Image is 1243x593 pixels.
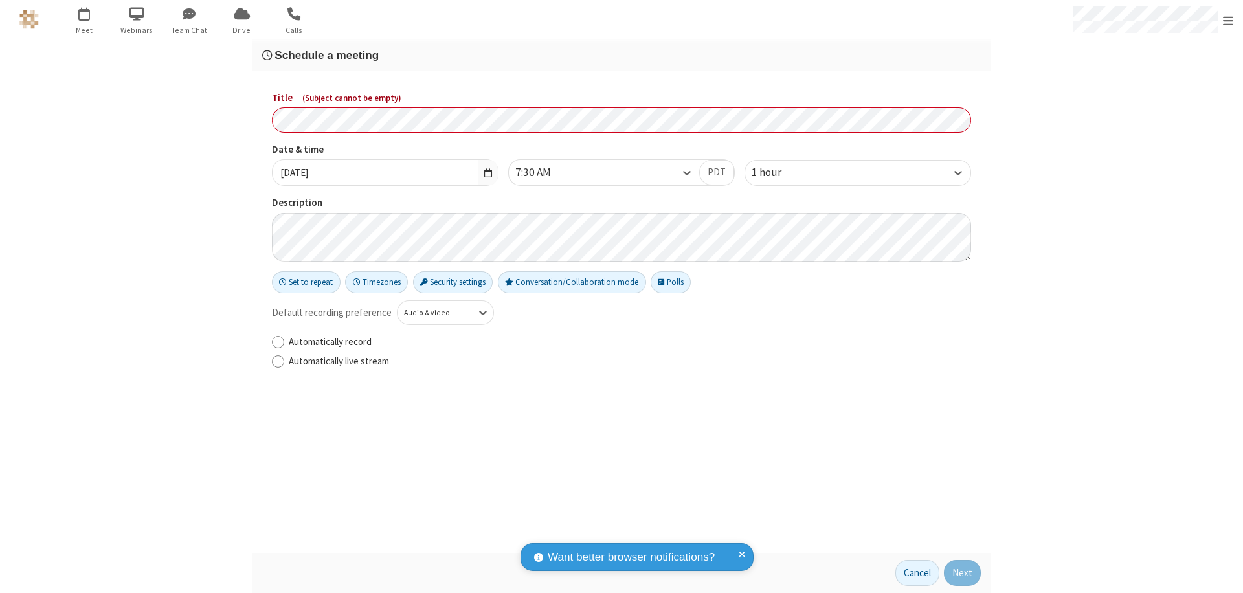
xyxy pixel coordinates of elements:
[515,164,573,181] div: 7:30 AM
[302,93,401,104] span: ( Subject cannot be empty )
[270,25,319,36] span: Calls
[272,196,971,210] label: Description
[274,49,379,62] span: Schedule a meeting
[272,91,971,106] label: Title
[19,10,39,29] img: QA Selenium DO NOT DELETE OR CHANGE
[272,142,498,157] label: Date & time
[944,560,981,586] button: Next
[165,25,214,36] span: Team Chat
[498,271,646,293] button: Conversation/Collaboration mode
[404,307,465,319] div: Audio & video
[60,25,109,36] span: Meet
[413,271,493,293] button: Security settings
[218,25,266,36] span: Drive
[895,560,939,586] button: Cancel
[345,271,408,293] button: Timezones
[272,306,392,320] span: Default recording preference
[651,271,691,293] button: Polls
[113,25,161,36] span: Webinars
[289,335,971,350] label: Automatically record
[272,271,341,293] button: Set to repeat
[289,354,971,369] label: Automatically live stream
[1211,559,1233,584] iframe: Chat
[699,160,734,186] button: PDT
[548,549,715,566] span: Want better browser notifications?
[752,164,803,181] div: 1 hour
